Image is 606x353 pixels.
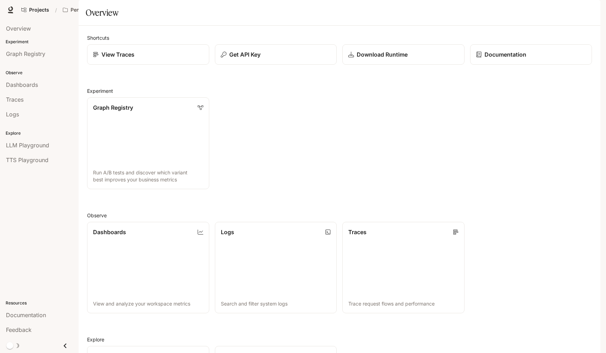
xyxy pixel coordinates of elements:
p: Run A/B tests and discover which variant best improves your business metrics [93,169,203,183]
a: TracesTrace request flows and performance [342,222,465,314]
h2: Observe [87,212,592,219]
p: Trace request flows and performance [348,300,459,307]
p: Get API Key [229,50,261,59]
p: Pen Pals [Production] [71,7,110,13]
a: Go to projects [18,3,52,17]
a: Download Runtime [342,44,465,65]
button: Open workspace menu [60,3,121,17]
p: View and analyze your workspace metrics [93,300,203,307]
p: Traces [348,228,367,236]
a: LogsSearch and filter system logs [215,222,337,314]
a: DashboardsView and analyze your workspace metrics [87,222,209,314]
p: Graph Registry [93,103,133,112]
h1: Overview [86,6,118,20]
p: Search and filter system logs [221,300,331,307]
span: Projects [29,7,49,13]
h2: Shortcuts [87,34,592,41]
p: Documentation [485,50,526,59]
p: View Traces [101,50,134,59]
p: Dashboards [93,228,126,236]
p: Download Runtime [357,50,408,59]
h2: Explore [87,336,592,343]
p: Logs [221,228,234,236]
a: Documentation [470,44,592,65]
button: Get API Key [215,44,337,65]
a: Graph RegistryRun A/B tests and discover which variant best improves your business metrics [87,97,209,189]
div: / [52,6,60,14]
h2: Experiment [87,87,592,95]
a: View Traces [87,44,209,65]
